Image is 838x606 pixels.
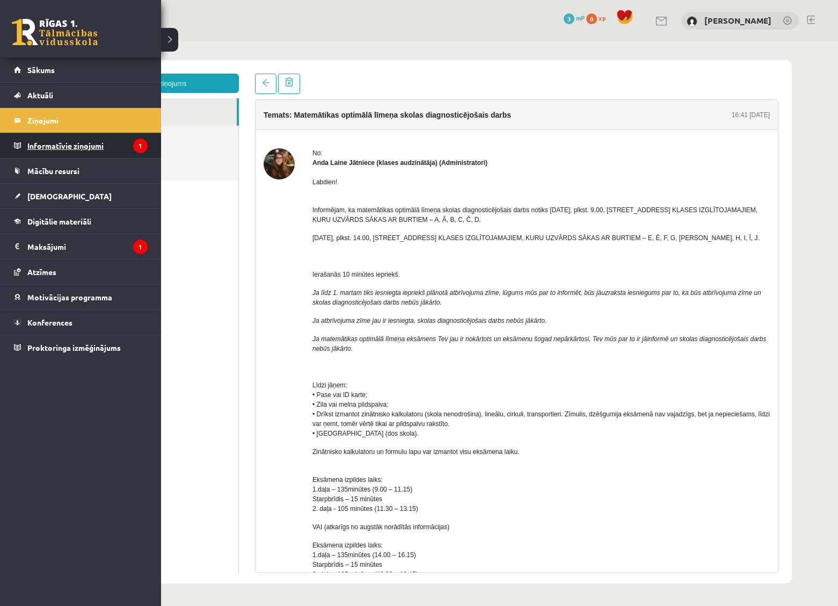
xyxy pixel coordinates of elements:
span: Proktoringa izmēģinājums [27,343,121,352]
i: 1 [133,240,148,254]
span: 0 [586,13,597,24]
span: Digitālie materiāli [27,217,91,226]
a: Konferences [14,310,148,335]
i: Ja līdz 1. martam tiks iesniegta iepriekš plānotā atbrīvojuma zīme, lūgums mūs par to informēt, b... [269,248,718,265]
i: nebūs jākārto. [269,304,310,311]
a: Jauns ziņojums [32,32,196,52]
span: Atzīmes [27,267,56,277]
img: Anda Laine Jātniece (klases audzinātāja) [221,107,252,138]
i: nebūs jākārto. [358,257,398,265]
span: Labdien! [269,137,294,145]
a: Nosūtītie [32,84,195,112]
a: [PERSON_NAME] [704,15,771,26]
i: Ja matemātikas optimālā līmeņa eksāmens Tev jau ir nokārtots un eksāmenu šogad nepārkārtosi, Tev ... [269,294,724,301]
a: Rīgas 1. Tālmācības vidusskola [12,19,98,46]
span: Motivācijas programma [27,292,112,302]
span: Eksāmena izpildes laiks: 1.daļa – 135minūtes (14.00 – 16.15) Starpbrīdis – 15 minūtes 2. daļa - 1... [269,500,375,537]
strong: Anda Laine Jātniece (klases audzinātāja) (Administratori) [269,118,444,125]
span: Konferences [27,318,72,327]
i: 1 [133,139,148,153]
span: Zinātnisko kalkulatoru un formulu lapu var izmantot visu eksāmena laiku. [269,407,477,414]
span: Ierašanās 10 minūtes iepriekš. [269,229,357,237]
div: No: [269,107,727,117]
span: Sākums [27,65,55,75]
a: Dzēstie [32,112,195,139]
span: Līdzi jāņem: • Pase vai ID karte; • Zila vai melna pildspalva; • Drīkst izmantot zinātnisko kalku... [269,340,727,396]
a: Proktoringa izmēģinājums [14,335,148,360]
i: Ja atbrīvojuma zīme jau ir iesniegta, skolas diagnosticējošais darbs [269,276,462,283]
a: Mācību resursi [14,158,148,183]
a: Aktuāli [14,83,148,107]
a: Ziņojumi [14,108,148,133]
a: Atzīmes [14,259,148,284]
h4: Temats: Matemātikas optimālā līmeņa skolas diagnosticējošais darbs [221,69,468,78]
a: 0 xp [586,13,611,22]
a: Ienākošie [32,57,194,84]
span: Aktuāli [27,90,53,100]
div: 16:41 [DATE] [689,69,727,78]
span: mP [576,13,585,22]
span: Informējam, ka matemātikas optimālā līmeņa skolas diagnosticējošais darbs notiks [DATE], plkst. 9... [269,165,715,182]
i: nebūs jākārto. [463,276,504,283]
span: 3 [564,13,574,24]
span: VAI (atkarīgs no augstāk norādītās informācijas) [269,482,406,489]
a: [DEMOGRAPHIC_DATA] [14,184,148,208]
a: Digitālie materiāli [14,209,148,234]
legend: Maksājumi [27,234,148,259]
a: 3 mP [564,13,585,22]
span: xp [599,13,606,22]
img: Nikoletta Gruzdiņa [687,16,697,27]
span: Mācību resursi [27,166,79,176]
span: Eksāmena izpildes laiks: 1.daļa – 135minūtes (9.00 – 11.15) Starpbrīdis – 15 minūtes 2. daļa - 10... [269,435,375,471]
legend: Ziņojumi [27,108,148,133]
legend: Informatīvie ziņojumi [27,133,148,158]
a: Informatīvie ziņojumi1 [14,133,148,158]
a: Sākums [14,57,148,82]
span: [DEMOGRAPHIC_DATA] [27,191,112,201]
a: Motivācijas programma [14,285,148,309]
a: Maksājumi1 [14,234,148,259]
span: [DATE], plkst. 14.00, [STREET_ADDRESS] KLASES IZGLĪTOJAMAJIEM, KURU UZVĀRDS SĀKAS AR BURTIEM – E,... [269,193,717,200]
